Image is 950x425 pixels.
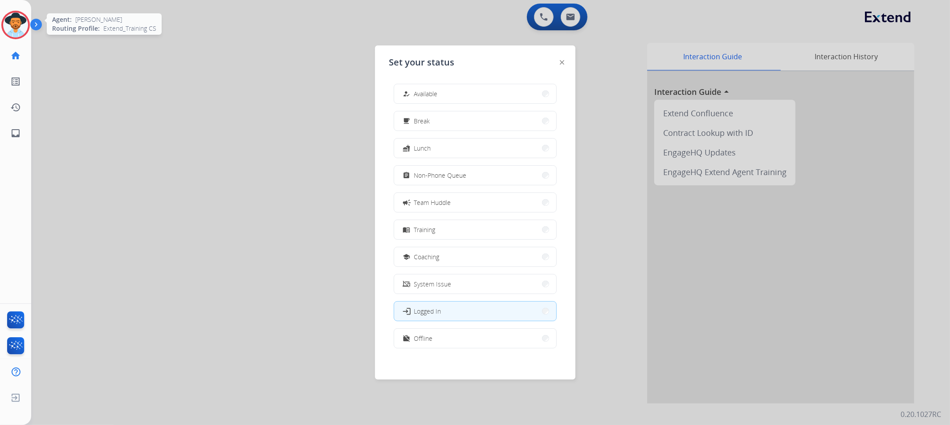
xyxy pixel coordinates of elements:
[414,334,433,343] span: Offline
[10,50,21,61] mat-icon: home
[414,143,431,153] span: Lunch
[52,24,100,33] span: Routing Profile:
[414,89,438,98] span: Available
[414,116,430,126] span: Break
[403,226,410,233] mat-icon: menu_book
[394,84,556,103] button: Available
[394,247,556,266] button: Coaching
[414,225,436,234] span: Training
[560,60,564,65] img: close-button
[394,193,556,212] button: Team Huddle
[394,274,556,294] button: System Issue
[403,280,410,288] mat-icon: phonelink_off
[402,306,411,315] mat-icon: login
[389,56,455,69] span: Set your status
[403,144,410,152] mat-icon: fastfood
[403,90,410,98] mat-icon: how_to_reg
[403,335,410,342] mat-icon: work_off
[103,24,156,33] span: Extend_Training CS
[394,329,556,348] button: Offline
[403,253,410,261] mat-icon: school
[414,198,451,207] span: Team Huddle
[10,128,21,139] mat-icon: inbox
[394,166,556,185] button: Non-Phone Queue
[901,409,941,420] p: 0.20.1027RC
[403,172,410,179] mat-icon: assignment
[394,139,556,158] button: Lunch
[414,306,441,316] span: Logged In
[10,76,21,87] mat-icon: list_alt
[403,117,410,125] mat-icon: free_breakfast
[414,171,467,180] span: Non-Phone Queue
[414,279,452,289] span: System Issue
[75,15,122,24] span: [PERSON_NAME]
[394,111,556,131] button: Break
[402,198,411,207] mat-icon: campaign
[394,302,556,321] button: Logged In
[394,220,556,239] button: Training
[414,252,440,262] span: Coaching
[52,15,72,24] span: Agent:
[10,102,21,113] mat-icon: history
[3,12,28,37] img: avatar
